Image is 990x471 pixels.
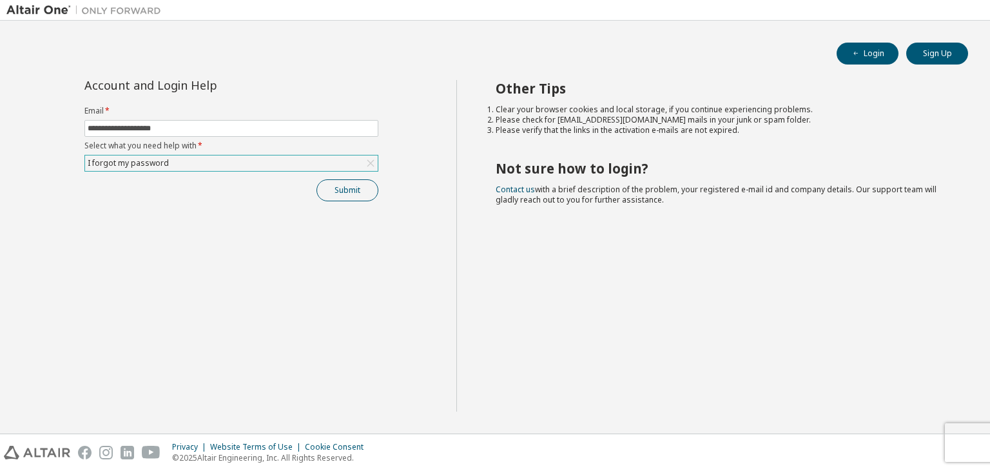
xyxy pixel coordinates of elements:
span: with a brief description of the problem, your registered e-mail id and company details. Our suppo... [496,184,937,205]
p: © 2025 Altair Engineering, Inc. All Rights Reserved. [172,452,371,463]
img: altair_logo.svg [4,446,70,459]
li: Clear your browser cookies and local storage, if you continue experiencing problems. [496,105,946,115]
h2: Other Tips [496,80,946,97]
button: Sign Up [906,43,968,65]
button: Submit [316,179,378,201]
label: Select what you need help with [84,141,378,151]
div: Account and Login Help [84,80,320,90]
img: instagram.svg [99,446,113,459]
h2: Not sure how to login? [496,160,946,177]
li: Please check for [EMAIL_ADDRESS][DOMAIN_NAME] mails in your junk or spam folder. [496,115,946,125]
div: I forgot my password [85,155,378,171]
img: youtube.svg [142,446,160,459]
img: facebook.svg [78,446,92,459]
div: Privacy [172,442,210,452]
label: Email [84,106,378,116]
div: I forgot my password [86,156,171,170]
button: Login [837,43,898,65]
li: Please verify that the links in the activation e-mails are not expired. [496,125,946,135]
div: Website Terms of Use [210,442,305,452]
a: Contact us [496,184,535,195]
img: linkedin.svg [121,446,134,459]
div: Cookie Consent [305,442,371,452]
img: Altair One [6,4,168,17]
